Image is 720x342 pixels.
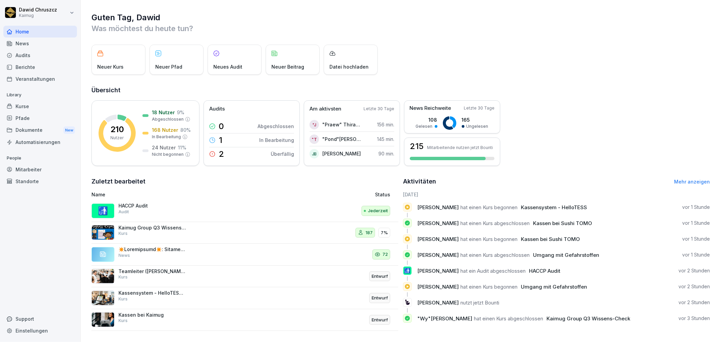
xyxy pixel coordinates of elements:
[219,150,224,158] p: 2
[464,105,495,111] p: Letzte 30 Tage
[678,315,710,322] p: vor 3 Stunden
[118,296,128,302] p: Kurs
[460,299,499,306] span: nutzt jetzt Bounti
[3,325,77,337] a: Einstellungen
[3,61,77,73] div: Berichte
[375,191,390,198] p: Status
[209,105,225,113] p: Audits
[682,204,710,211] p: vor 1 Stunde
[310,120,319,129] div: "J
[417,204,459,211] span: [PERSON_NAME]
[462,116,488,123] p: 165
[98,205,108,217] p: 🚮
[3,164,77,175] a: Mitarbeiter
[404,266,411,275] p: 🚮
[377,121,394,128] p: 156 min.
[322,121,361,128] p: "Praew" Thirakarn Jumpadang
[258,123,294,130] p: Abgeschlossen
[460,204,517,211] span: hat einen Kurs begonnen
[3,49,77,61] a: Audits
[372,317,388,323] p: Entwurf
[3,175,77,187] a: Standorte
[381,229,388,236] p: 7%
[111,135,124,141] p: Nutzer
[403,177,436,186] h2: Aktivitäten
[372,295,388,301] p: Entwurf
[180,126,191,133] p: 80 %
[682,220,710,226] p: vor 1 Stunde
[322,136,361,143] p: "Pond"[PERSON_NAME]
[91,266,398,288] a: Teamleiter ([PERSON_NAME])KursEntwurf
[310,135,319,144] div: "T
[3,153,77,164] p: People
[91,287,398,309] a: Kassensystem - HelloTESS ([PERSON_NAME])KursEntwurf
[177,109,184,116] p: 9 %
[91,312,114,327] img: dl77onhohrz39aq74lwupjv4.png
[91,12,710,23] h1: Guten Tag, Dawid
[329,63,369,70] p: Datei hochladen
[410,142,424,150] h3: 215
[322,150,361,157] p: [PERSON_NAME]
[678,283,710,290] p: vor 2 Stunden
[3,313,77,325] div: Support
[417,315,472,322] span: "Wy"[PERSON_NAME]
[91,85,710,95] h2: Übersicht
[521,284,587,290] span: Umgang mit Gefahrstoffen
[533,252,599,258] span: Umgang mit Gefahrstoffen
[63,126,75,134] div: New
[213,63,242,70] p: Neues Audit
[152,144,176,151] p: 24 Nutzer
[91,244,398,266] a: ✴️Loremipsumd✴️: Sitame Conse Adipiscin Elitseddo Eiusm - Temp Incid Utlabo etd magnaal enima Min...
[460,268,526,274] span: hat ein Audit abgeschlossen
[403,191,710,198] h6: [DATE]
[152,126,178,133] p: 168 Nutzer
[3,38,77,49] a: News
[366,229,373,236] p: 187
[460,252,530,258] span: hat einen Kurs abgeschlossen
[521,204,587,211] span: Kassensystem - HelloTESS
[118,252,130,259] p: News
[118,268,186,274] p: Teamleiter ([PERSON_NAME])
[417,236,459,242] span: [PERSON_NAME]
[364,106,394,112] p: Letzte 30 Tage
[91,191,285,198] p: Name
[310,149,319,158] div: JB
[382,251,388,258] p: 72
[466,123,488,129] p: Ungelesen
[118,312,186,318] p: Kassen bei Kaimug
[118,290,186,296] p: Kassensystem - HelloTESS ([PERSON_NAME])
[474,315,543,322] span: hat einen Kurs abgeschlossen
[3,26,77,38] a: Home
[682,236,710,242] p: vor 1 Stunde
[529,268,560,274] span: HACCP Audit
[118,230,128,237] p: Kurs
[409,104,451,112] p: News Reichweite
[152,109,175,116] p: 18 Nutzer
[416,116,437,123] p: 108
[152,151,184,157] p: Nicht begonnen
[678,299,710,306] p: vor 2 Stunden
[155,63,182,70] p: Neuer Pfad
[3,136,77,148] a: Automatisierungen
[368,207,388,214] p: Jederzeit
[416,123,433,129] p: Gelesen
[118,203,186,209] p: HACCP Audit
[259,137,294,144] p: In Bearbeitung
[19,13,57,18] p: Kaimug
[417,284,459,290] span: [PERSON_NAME]
[427,145,493,150] p: Mitarbeitende nutzen jetzt Bounti
[219,136,222,144] p: 1
[91,291,114,306] img: k4tsflh0pn5eas51klv85bn1.png
[377,136,394,143] p: 145 min.
[460,220,530,226] span: hat einen Kurs abgeschlossen
[460,236,517,242] span: hat einen Kurs begonnen
[521,236,580,242] span: Kassen bei Sushi TOMO
[19,7,57,13] p: Dawid Chruszcz
[110,125,124,133] p: 210
[3,124,77,137] a: DokumenteNew
[417,268,459,274] span: [PERSON_NAME]
[3,100,77,112] a: Kurse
